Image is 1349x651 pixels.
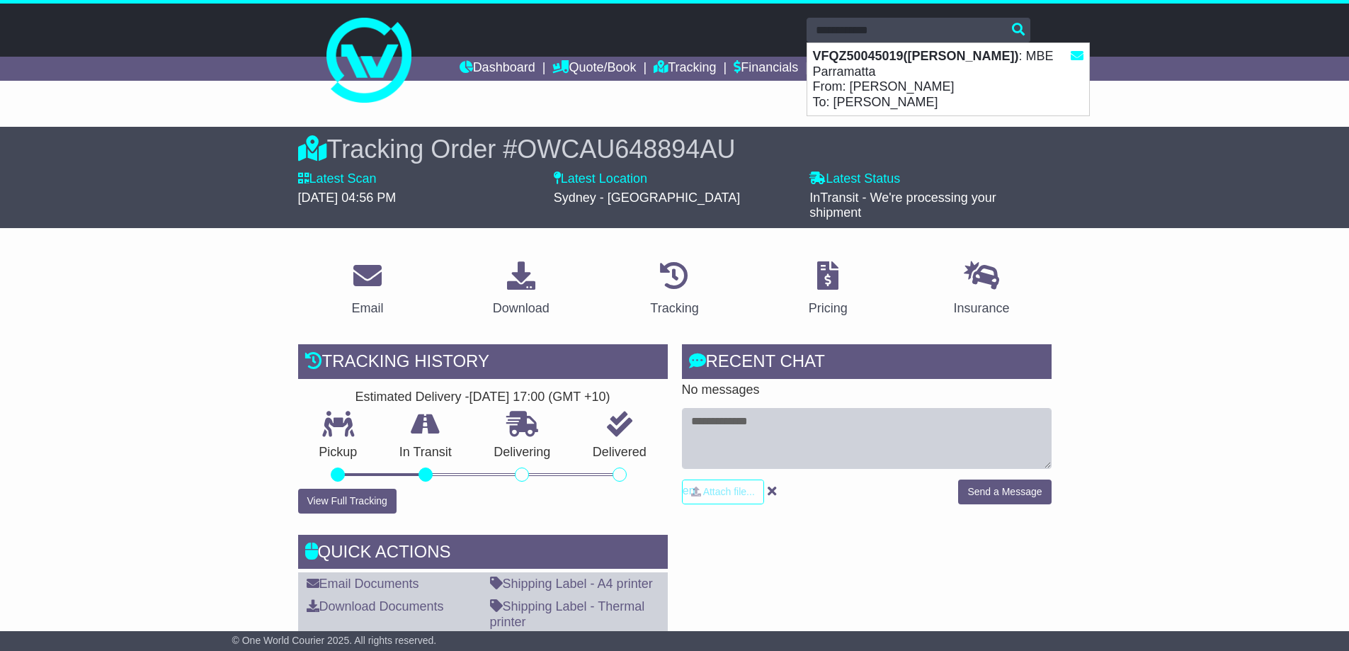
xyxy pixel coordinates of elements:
[484,256,559,323] a: Download
[945,256,1019,323] a: Insurance
[490,599,645,629] a: Shipping Label - Thermal printer
[654,57,716,81] a: Tracking
[682,383,1052,398] p: No messages
[813,49,1019,63] strong: VFQZ50045019([PERSON_NAME])
[298,171,377,187] label: Latest Scan
[298,535,668,573] div: Quick Actions
[809,171,900,187] label: Latest Status
[298,390,668,405] div: Estimated Delivery -
[473,445,572,460] p: Delivering
[809,191,996,220] span: InTransit - We're processing your shipment
[554,191,740,205] span: Sydney - [GEOGRAPHIC_DATA]
[490,577,653,591] a: Shipping Label - A4 printer
[958,480,1051,504] button: Send a Message
[351,299,383,318] div: Email
[460,57,535,81] a: Dashboard
[232,635,437,646] span: © One World Courier 2025. All rights reserved.
[799,256,857,323] a: Pricing
[493,299,550,318] div: Download
[641,256,707,323] a: Tracking
[298,344,668,383] div: Tracking history
[307,577,419,591] a: Email Documents
[682,344,1052,383] div: RECENT CHAT
[298,489,397,514] button: View Full Tracking
[552,57,636,81] a: Quote/Book
[734,57,798,81] a: Financials
[298,134,1052,164] div: Tracking Order #
[307,599,444,613] a: Download Documents
[517,135,735,164] span: OWCAU648894AU
[469,390,610,405] div: [DATE] 17:00 (GMT +10)
[378,445,473,460] p: In Transit
[809,299,848,318] div: Pricing
[298,191,397,205] span: [DATE] 04:56 PM
[342,256,392,323] a: Email
[650,299,698,318] div: Tracking
[954,299,1010,318] div: Insurance
[807,43,1089,115] div: : MBE Parramatta From: [PERSON_NAME] To: [PERSON_NAME]
[298,445,379,460] p: Pickup
[554,171,647,187] label: Latest Location
[571,445,668,460] p: Delivered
